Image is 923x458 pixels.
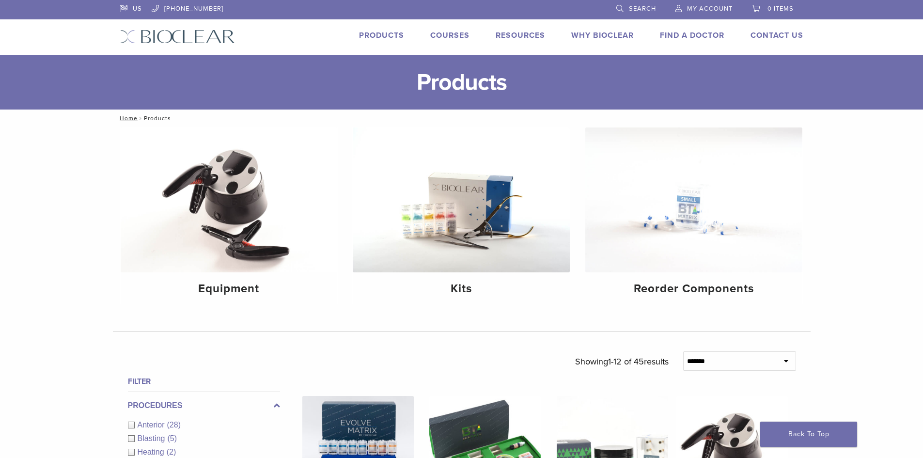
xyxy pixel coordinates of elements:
a: Home [117,115,138,122]
a: Products [359,31,404,40]
h4: Kits [360,280,562,298]
span: Search [629,5,656,13]
a: Courses [430,31,469,40]
h4: Filter [128,376,280,387]
span: Anterior [138,421,167,429]
a: Back To Top [760,422,857,447]
a: Why Bioclear [571,31,634,40]
a: Contact Us [751,31,803,40]
p: Showing results [575,351,669,372]
span: Blasting [138,434,168,442]
a: Resources [496,31,545,40]
span: 0 items [767,5,794,13]
a: Reorder Components [585,127,802,304]
span: (5) [167,434,177,442]
label: Procedures [128,400,280,411]
img: Bioclear [120,30,235,44]
img: Kits [353,127,570,272]
a: Find A Doctor [660,31,724,40]
span: / [138,116,144,121]
span: Heating [138,448,167,456]
img: Reorder Components [585,127,802,272]
a: Equipment [121,127,338,304]
h4: Reorder Components [593,280,795,298]
a: Kits [353,127,570,304]
span: 1-12 of 45 [608,356,644,367]
span: My Account [687,5,733,13]
h4: Equipment [128,280,330,298]
img: Equipment [121,127,338,272]
span: (28) [167,421,181,429]
nav: Products [113,110,811,127]
span: (2) [167,448,176,456]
